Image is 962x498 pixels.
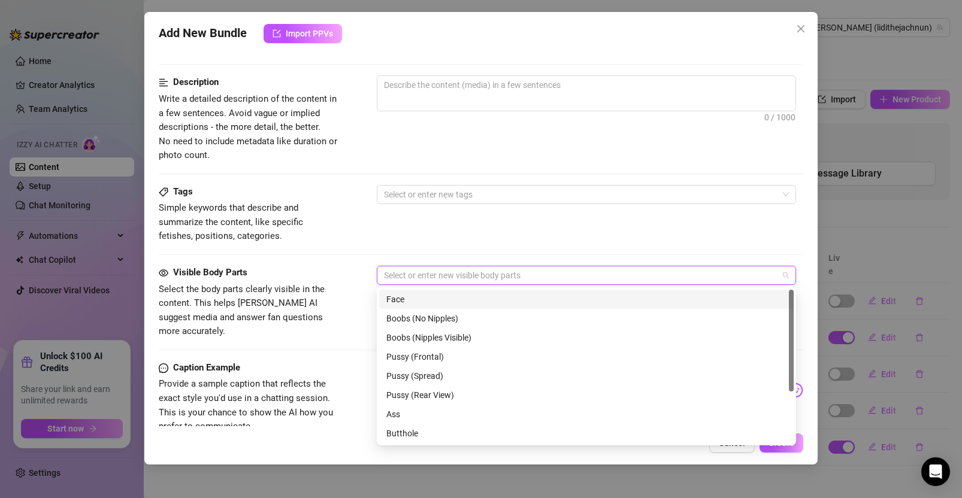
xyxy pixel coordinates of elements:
[379,309,794,328] div: Boobs (No Nipples)
[159,378,333,432] span: Provide a sample caption that reflects the exact style you'd use in a chatting session. This is y...
[791,19,810,38] button: Close
[386,427,786,440] div: Butthole
[159,284,325,337] span: Select the body parts clearly visible in the content. This helps [PERSON_NAME] AI suggest media a...
[386,293,786,306] div: Face
[386,312,786,325] div: Boobs (No Nipples)
[159,268,168,278] span: eye
[921,457,950,486] div: Open Intercom Messenger
[159,93,337,160] span: Write a detailed description of the content in a few sentences. Avoid vague or implied descriptio...
[386,331,786,344] div: Boobs (Nipples Visible)
[159,187,168,197] span: tag
[173,186,193,197] strong: Tags
[173,362,240,373] strong: Caption Example
[159,202,303,241] span: Simple keywords that describe and summarize the content, like specific fetishes, positions, categ...
[159,75,168,90] span: align-left
[379,405,794,424] div: Ass
[796,24,806,34] span: close
[173,267,247,278] strong: Visible Body Parts
[379,290,794,309] div: Face
[159,361,168,375] span: message
[379,347,794,366] div: Pussy (Frontal)
[379,366,794,385] div: Pussy (Spread)
[386,408,786,421] div: Ass
[386,388,786,402] div: Pussy (Rear View)
[286,29,333,38] span: Import PPVs
[159,24,247,43] span: Add New Bundle
[386,350,786,363] div: Pussy (Frontal)
[379,385,794,405] div: Pussy (Rear View)
[379,424,794,443] div: Butthole
[379,328,794,347] div: Boobs (Nipples Visible)
[264,24,342,43] button: Import PPVs
[386,369,786,382] div: Pussy (Spread)
[173,77,219,87] strong: Description
[791,24,810,34] span: Close
[273,29,281,38] span: import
